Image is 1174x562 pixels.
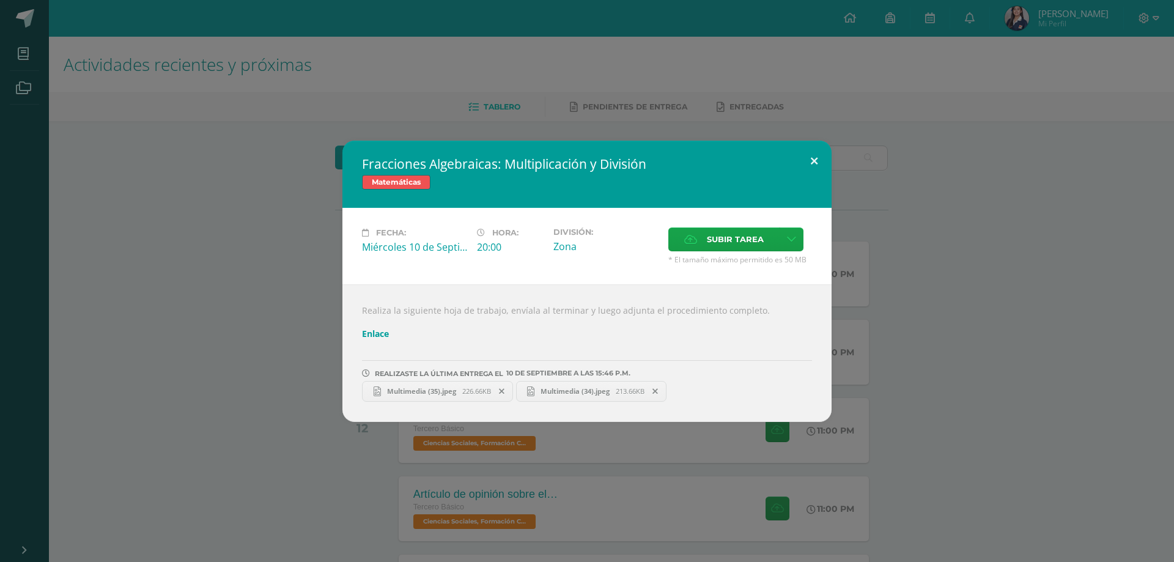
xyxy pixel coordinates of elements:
div: Realiza la siguiente hoja de trabajo, envíala al terminar y luego adjunta el procedimiento completo. [342,284,832,422]
span: Remover entrega [492,385,512,398]
a: Enlace [362,328,389,339]
span: Matemáticas [362,175,430,190]
span: 10 DE septiembre A LAS 15:46 P.M. [503,373,630,374]
span: 226.66KB [462,386,491,396]
span: Subir tarea [707,228,764,251]
button: Close (Esc) [797,141,832,182]
div: Zona [553,240,659,253]
a: Multimedia (34).jpeg 213.66KB [516,381,667,402]
span: Multimedia (35).jpeg [381,386,462,396]
h2: Fracciones Algebraicas: Multiplicación y División [362,155,812,172]
span: Fecha: [376,228,406,237]
span: Hora: [492,228,519,237]
span: REALIZASTE LA ÚLTIMA ENTREGA EL [375,369,503,378]
div: Miércoles 10 de Septiembre [362,240,467,254]
a: Multimedia (35).jpeg 226.66KB [362,381,513,402]
span: Multimedia (34).jpeg [534,386,616,396]
span: Remover entrega [645,385,666,398]
div: 20:00 [477,240,544,254]
label: División: [553,227,659,237]
span: 213.66KB [616,386,644,396]
span: * El tamaño máximo permitido es 50 MB [668,254,812,265]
